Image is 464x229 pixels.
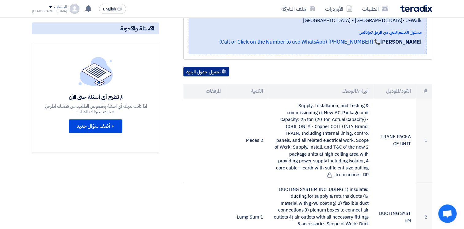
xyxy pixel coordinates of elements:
img: profile_test.png [70,4,79,14]
a: الأوردرات [320,2,357,16]
button: English [99,4,126,14]
span: English [103,7,116,11]
th: الكمية [226,84,268,99]
img: Teradix logo [400,5,432,12]
button: تحميل جدول البنود [183,67,229,77]
td: 1 [416,99,432,182]
div: [DEMOGRAPHIC_DATA] [32,10,67,13]
th: المرفقات [183,84,226,99]
div: الحساب [54,5,67,10]
button: + أضف سؤال جديد [69,119,122,133]
div: مسئول الدعم الفني من فريق تيرادكس [194,29,422,36]
div: لم تطرح أي أسئلة حتى الآن [44,93,148,100]
td: TRANE PACKAGE UNIT [374,99,416,182]
strong: [PERSON_NAME] [380,38,422,46]
img: empty_state_list.svg [79,57,113,86]
a: Open chat [438,204,457,223]
span: الأسئلة والأجوبة [120,25,154,32]
th: # [416,84,432,99]
a: الطلبات [357,2,393,16]
a: ملف الشركة [277,2,320,16]
th: الكود/الموديل [374,84,416,99]
td: Supply, Installation, and Testing & commissioning of New AC-Package unit Capacity: 25 ton (20 Ton... [268,99,374,182]
td: 2 Pieces [226,99,268,182]
th: البيان/الوصف [268,84,374,99]
div: اذا كانت لديك أي اسئلة بخصوص الطلب, من فضلك اطرحها هنا بعد قبولك للطلب [44,103,148,114]
a: 📞 [PHONE_NUMBER] (Call or Click on the Number to use WhatsApp) [219,38,380,46]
